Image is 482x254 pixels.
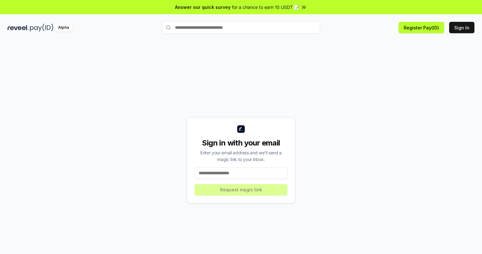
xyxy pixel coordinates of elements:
div: Alpha [55,24,72,32]
button: Sign In [449,22,474,33]
div: Enter your email address and we’ll send a magic link to your inbox. [195,149,287,163]
button: Register Pay(ID) [399,22,444,33]
span: for a chance to earn 10 USDT 📝 [232,4,299,10]
img: pay_id [30,24,53,32]
img: reveel_dark [8,24,29,32]
img: logo_small [237,125,245,133]
div: Sign in with your email [195,138,287,148]
span: Answer our quick survey [175,4,231,10]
